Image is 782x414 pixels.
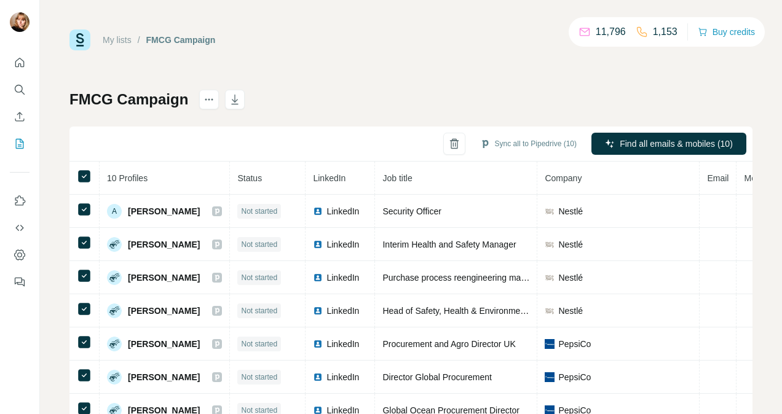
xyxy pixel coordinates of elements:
[326,338,359,350] span: LinkedIn
[382,372,491,382] span: Director Global Procurement
[545,306,555,316] img: company-logo
[313,372,323,382] img: LinkedIn logo
[545,372,555,382] img: company-logo
[107,303,122,318] img: Avatar
[382,240,516,249] span: Interim Health and Safety Manager
[558,305,583,317] span: Nestlé
[313,306,323,316] img: LinkedIn logo
[10,190,30,212] button: Use Surfe on LinkedIn
[313,339,323,349] img: LinkedIn logo
[128,205,200,217] span: [PERSON_NAME]
[10,133,30,155] button: My lists
[698,23,755,41] button: Buy credits
[591,133,746,155] button: Find all emails & mobiles (10)
[128,271,200,284] span: [PERSON_NAME]
[138,34,140,46] li: /
[558,238,583,251] span: Nestlé
[241,206,277,217] span: Not started
[558,271,583,284] span: Nestlé
[241,305,277,316] span: Not started
[653,25,677,39] p: 1,153
[596,25,626,39] p: 11,796
[10,271,30,293] button: Feedback
[707,173,729,183] span: Email
[382,206,441,216] span: Security Officer
[313,173,346,183] span: LinkedIn
[10,217,30,239] button: Use Surfe API
[107,204,122,219] div: A
[107,337,122,351] img: Avatar
[241,272,277,283] span: Not started
[10,12,30,32] img: Avatar
[241,239,277,250] span: Not started
[241,338,277,350] span: Not started
[545,339,555,349] img: company-logo
[146,34,216,46] div: FMCG Campaign
[558,338,591,350] span: PepsiCo
[545,273,555,283] img: company-logo
[103,35,132,45] a: My lists
[107,173,148,183] span: 10 Profiles
[241,372,277,383] span: Not started
[545,240,555,249] img: company-logo
[558,205,583,217] span: Nestlé
[326,205,359,217] span: LinkedIn
[313,206,323,216] img: LinkedIn logo
[128,338,200,350] span: [PERSON_NAME]
[326,238,359,251] span: LinkedIn
[382,273,543,283] span: Purchase process reengineering manager
[620,138,733,150] span: Find all emails & mobiles (10)
[10,79,30,101] button: Search
[313,240,323,249] img: LinkedIn logo
[313,273,323,283] img: LinkedIn logo
[326,271,359,284] span: LinkedIn
[128,305,200,317] span: [PERSON_NAME]
[107,270,122,285] img: Avatar
[69,90,188,109] h1: FMCG Campaign
[199,90,219,109] button: actions
[744,173,769,183] span: Mobile
[128,238,200,251] span: [PERSON_NAME]
[545,173,582,183] span: Company
[545,206,555,216] img: company-logo
[237,173,262,183] span: Status
[69,29,90,50] img: Surfe Logo
[326,371,359,383] span: LinkedIn
[10,52,30,74] button: Quick start
[107,370,122,385] img: Avatar
[472,135,585,153] button: Sync all to Pipedrive (10)
[382,306,654,316] span: Head of Safety, Health & Environment - [GEOGRAPHIC_DATA] Region
[10,244,30,266] button: Dashboard
[382,339,515,349] span: Procurement and Agro Director UK
[128,371,200,383] span: [PERSON_NAME]
[107,237,122,252] img: Avatar
[10,106,30,128] button: Enrich CSV
[326,305,359,317] span: LinkedIn
[382,173,412,183] span: Job title
[558,371,591,383] span: PepsiCo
